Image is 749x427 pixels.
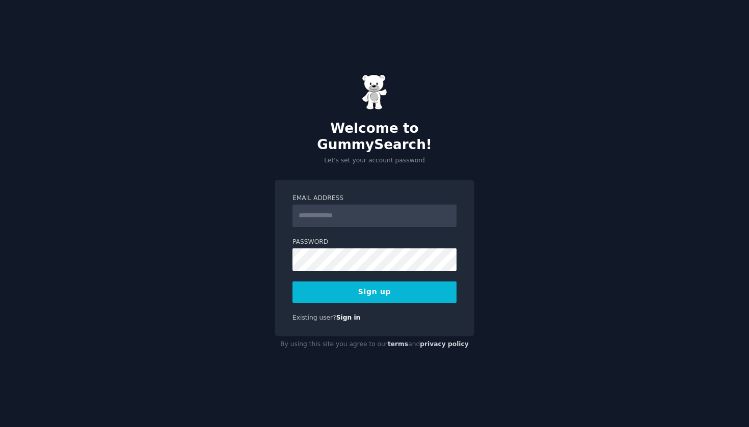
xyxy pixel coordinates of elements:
[420,340,469,348] a: privacy policy
[275,156,474,165] p: Let's set your account password
[292,238,457,247] label: Password
[292,194,457,203] label: Email Address
[275,336,474,353] div: By using this site you agree to our and
[292,314,336,321] span: Existing user?
[336,314,361,321] a: Sign in
[275,121,474,153] h2: Welcome to GummySearch!
[292,281,457,303] button: Sign up
[388,340,408,348] a: terms
[362,74,387,110] img: Gummy Bear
